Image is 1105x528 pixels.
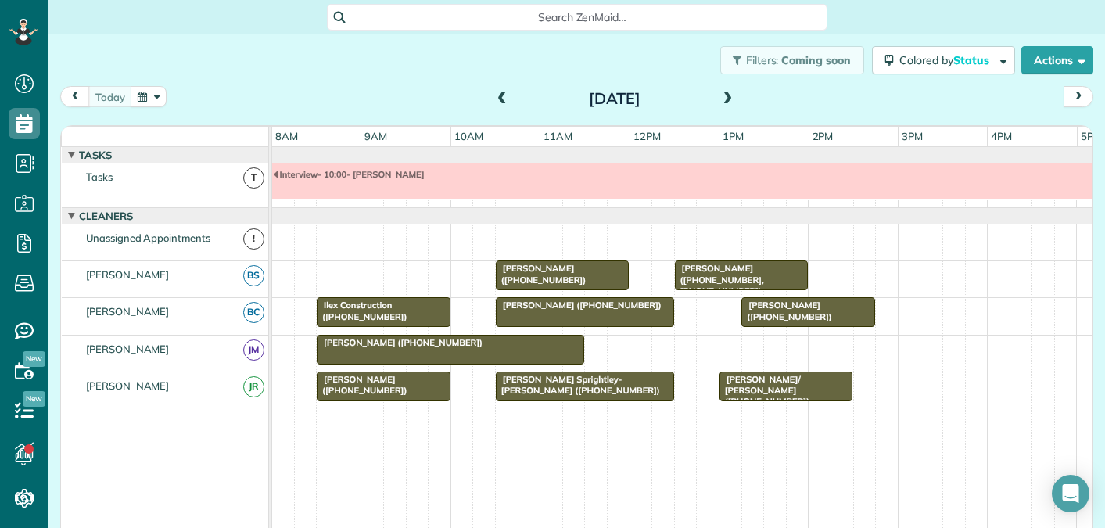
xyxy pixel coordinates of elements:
[746,53,779,67] span: Filters:
[316,374,407,396] span: [PERSON_NAME] ([PHONE_NUMBER])
[272,130,301,142] span: 8am
[83,305,173,318] span: [PERSON_NAME]
[451,130,486,142] span: 10am
[899,130,926,142] span: 3pm
[674,263,764,296] span: [PERSON_NAME] ([PHONE_NUMBER], [PHONE_NUMBER])
[243,376,264,397] span: JR
[953,53,992,67] span: Status
[243,228,264,250] span: !
[495,300,662,311] span: [PERSON_NAME] ([PHONE_NUMBER])
[517,90,712,107] h2: [DATE]
[76,149,115,161] span: Tasks
[243,339,264,361] span: JM
[630,130,664,142] span: 12pm
[1052,475,1089,512] div: Open Intercom Messenger
[361,130,390,142] span: 9am
[243,302,264,323] span: BC
[243,167,264,189] span: T
[83,232,213,244] span: Unassigned Appointments
[88,86,132,107] button: today
[76,210,136,222] span: Cleaners
[741,300,832,321] span: [PERSON_NAME] ([PHONE_NUMBER])
[83,343,173,355] span: [PERSON_NAME]
[83,171,116,183] span: Tasks
[23,351,45,367] span: New
[243,265,264,286] span: BS
[83,379,173,392] span: [PERSON_NAME]
[719,130,747,142] span: 1pm
[272,169,425,180] span: Interview- 10:00- [PERSON_NAME]
[988,130,1015,142] span: 4pm
[781,53,852,67] span: Coming soon
[495,374,661,396] span: [PERSON_NAME] Sprightley-[PERSON_NAME] ([PHONE_NUMBER])
[1021,46,1093,74] button: Actions
[872,46,1015,74] button: Colored byStatus
[809,130,837,142] span: 2pm
[899,53,995,67] span: Colored by
[495,263,587,285] span: [PERSON_NAME] ([PHONE_NUMBER])
[316,337,483,348] span: [PERSON_NAME] ([PHONE_NUMBER])
[1078,130,1105,142] span: 5pm
[540,130,576,142] span: 11am
[83,268,173,281] span: [PERSON_NAME]
[60,86,90,107] button: prev
[316,300,407,321] span: Ilex Construction ([PHONE_NUMBER])
[719,374,810,408] span: [PERSON_NAME]/ [PERSON_NAME] ([PHONE_NUMBER])
[1064,86,1093,107] button: next
[23,391,45,407] span: New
